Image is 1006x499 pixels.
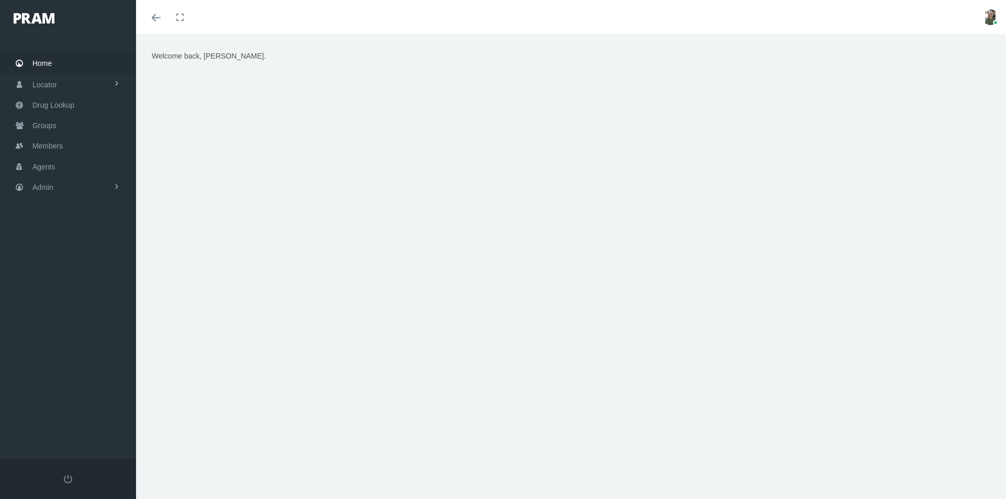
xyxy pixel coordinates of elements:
[32,116,56,135] span: Groups
[32,75,57,95] span: Locator
[32,53,52,73] span: Home
[32,157,55,177] span: Agents
[32,95,74,115] span: Drug Lookup
[32,136,63,156] span: Members
[982,9,998,25] img: S_Profile_Picture_15372.jpg
[32,177,53,197] span: Admin
[14,13,54,24] img: PRAM_20_x_78.png
[152,52,266,60] span: Welcome back, [PERSON_NAME].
